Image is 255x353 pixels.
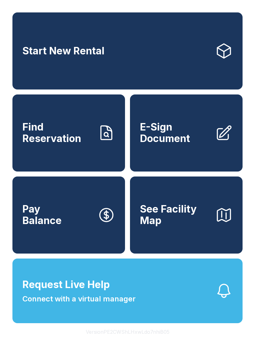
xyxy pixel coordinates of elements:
button: VersionPE2CWShLHxwLdo7nhiB05 [81,323,174,341]
a: Start New Rental [12,12,243,89]
span: Connect with a virtual manager [22,293,136,305]
a: PayBalance [12,176,125,254]
span: Pay Balance [22,204,62,226]
button: See Facility Map [130,176,243,254]
span: Find Reservation [22,121,93,144]
a: Find Reservation [12,94,125,172]
a: E-Sign Document [130,94,243,172]
button: Request Live HelpConnect with a virtual manager [12,259,243,323]
span: Start New Rental [22,45,104,57]
span: E-Sign Document [140,121,210,144]
span: See Facility Map [140,204,210,226]
span: Request Live Help [22,277,110,292]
